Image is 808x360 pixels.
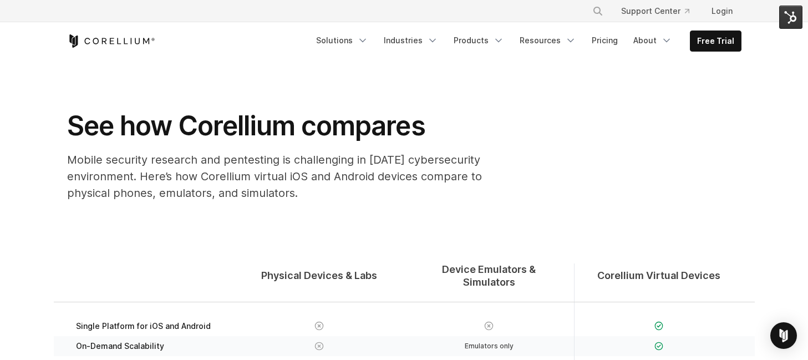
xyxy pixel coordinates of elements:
[627,31,679,50] a: About
[447,31,511,50] a: Products
[465,342,514,350] span: Emulators only
[314,342,324,351] img: X
[484,321,494,331] img: X
[76,341,164,351] span: On-Demand Scalability
[261,270,377,282] span: Physical Devices & Labs
[67,34,155,48] a: Corellium Home
[67,109,511,143] h1: See how Corellium compares
[654,321,664,331] img: Checkmark
[314,321,324,331] img: X
[76,321,211,331] span: Single Platform for iOS and Android
[585,31,624,50] a: Pricing
[690,31,741,51] a: Free Trial
[513,31,583,50] a: Resources
[415,263,563,288] span: Device Emulators & Simulators
[703,1,741,21] a: Login
[309,31,375,50] a: Solutions
[67,151,511,201] p: Mobile security research and pentesting is challenging in [DATE] cybersecurity environment. Here’...
[654,342,664,351] img: Checkmark
[770,322,797,349] div: Open Intercom Messenger
[309,31,741,52] div: Navigation Menu
[597,270,720,282] span: Corellium Virtual Devices
[377,31,445,50] a: Industries
[588,1,608,21] button: Search
[779,6,802,29] img: HubSpot Tools Menu Toggle
[579,1,741,21] div: Navigation Menu
[612,1,698,21] a: Support Center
